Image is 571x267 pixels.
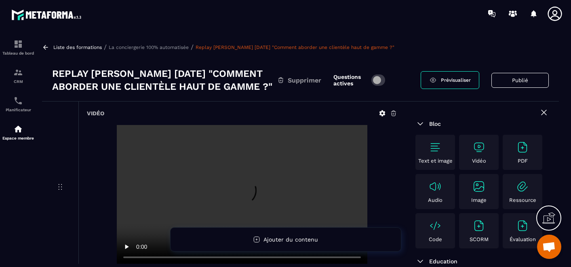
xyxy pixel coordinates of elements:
img: formation [13,39,23,49]
span: / [104,43,107,51]
img: text-image no-wrap [429,141,442,154]
span: Education [429,258,457,265]
img: text-image no-wrap [429,219,442,232]
a: Liste des formations [53,44,102,50]
p: Espace membre [2,136,34,140]
p: Vidéo [472,158,486,164]
img: automations [13,124,23,134]
a: Replay [PERSON_NAME] [DATE] "Comment aborder une clientèle haut de gamme ?" [196,44,394,50]
p: Text et image [418,158,453,164]
img: arrow-down [415,256,425,266]
span: Bloc [429,121,441,127]
img: text-image no-wrap [516,219,529,232]
p: Évaluation [510,236,536,242]
span: Supprimer [288,76,321,84]
img: scheduler [13,96,23,106]
img: text-image no-wrap [516,180,529,193]
a: schedulerschedulerPlanificateur [2,90,34,118]
img: text-image no-wrap [472,180,485,193]
a: formationformationTableau de bord [2,33,34,61]
div: Ouvrir le chat [537,235,561,259]
label: Questions actives [333,74,367,87]
p: SCORM [470,236,489,242]
a: Prévisualiser [421,71,479,89]
p: CRM [2,79,34,84]
img: text-image no-wrap [429,180,442,193]
p: PDF [518,158,528,164]
p: Audio [428,197,442,203]
p: Code [429,236,442,242]
p: Tableau de bord [2,51,34,55]
a: formationformationCRM [2,61,34,90]
img: text-image no-wrap [472,219,485,232]
button: Publié [491,73,549,88]
h3: Replay [PERSON_NAME] [DATE] "Comment aborder une clientèle haut de gamme ?" [52,67,277,93]
a: La conciergerie 100% automatisée [109,44,189,50]
span: / [191,43,194,51]
img: text-image no-wrap [516,141,529,154]
img: logo [11,7,84,22]
span: Prévisualiser [441,77,471,83]
p: Ressource [509,197,536,203]
img: text-image no-wrap [472,141,485,154]
a: automationsautomationsEspace membre [2,118,34,146]
p: Image [471,197,487,203]
img: arrow-down [415,119,425,129]
h6: Vidéo [87,110,104,117]
img: formation [13,68,23,77]
span: Ajouter du contenu [263,236,318,243]
p: Planificateur [2,108,34,112]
